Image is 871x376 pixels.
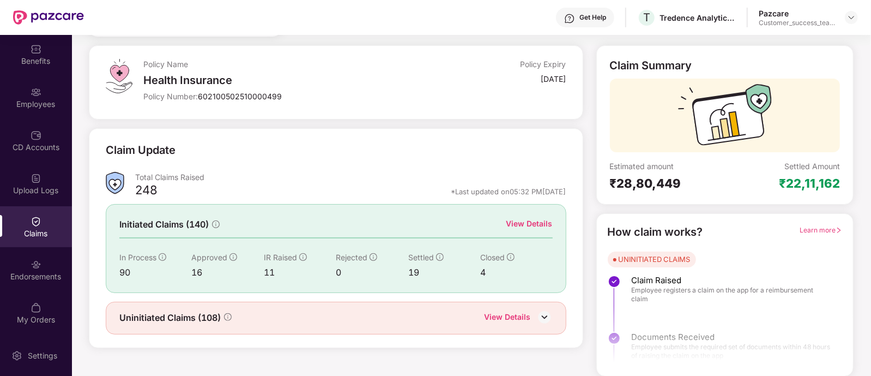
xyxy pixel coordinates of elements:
[212,220,220,228] span: info-circle
[143,59,425,69] div: Policy Name
[784,161,840,171] div: Settled Amount
[135,172,566,182] div: Total Claims Raised
[610,176,725,191] div: ₹28,80,449
[119,266,191,279] div: 90
[191,266,263,279] div: 16
[135,182,158,201] div: 248
[836,227,842,234] span: right
[521,59,566,69] div: Policy Expiry
[632,275,831,286] span: Claim Raised
[759,19,835,27] div: Customer_success_team_lead
[336,253,367,262] span: Rejected
[229,253,237,261] span: info-circle
[31,44,41,55] img: svg+xml;base64,PHN2ZyBpZD0iQmVuZWZpdHMiIHhtbG5zPSJodHRwOi8vd3d3LnczLm9yZy8yMDAwL3N2ZyIgd2lkdGg9Ij...
[608,224,703,241] div: How claim works?
[536,309,553,325] img: DownIcon
[119,218,209,231] span: Initiated Claims (140)
[485,311,531,325] div: View Details
[119,311,221,325] span: Uninitiated Claims (108)
[119,253,156,262] span: In Process
[541,74,566,84] div: [DATE]
[143,91,425,102] div: Policy Number:
[847,13,856,22] img: svg+xml;base64,PHN2ZyBpZD0iRHJvcGRvd24tMzJ4MzIiIHhtbG5zPSJodHRwOi8vd3d3LnczLm9yZy8yMDAwL3N2ZyIgd2...
[579,13,606,22] div: Get Help
[31,216,41,227] img: svg+xml;base64,PHN2ZyBpZD0iQ2xhaW0iIHhtbG5zPSJodHRwOi8vd3d3LnczLm9yZy8yMDAwL3N2ZyIgd2lkdGg9IjIwIi...
[336,266,408,279] div: 0
[632,286,831,303] span: Employee registers a claim on the app for a reimbursement claim
[608,275,621,288] img: svg+xml;base64,PHN2ZyBpZD0iU3RlcC1Eb25lLTMyeDMyIiB4bWxucz0iaHR0cDovL3d3dy53My5vcmcvMjAwMC9zdmciIH...
[143,74,425,87] div: Health Insurance
[25,350,61,361] div: Settings
[480,266,552,279] div: 4
[610,59,692,72] div: Claim Summary
[759,8,835,19] div: Pazcare
[31,173,41,184] img: svg+xml;base64,PHN2ZyBpZD0iVXBsb2FkX0xvZ3MiIGRhdGEtbmFtZT0iVXBsb2FkIExvZ3MiIHhtbG5zPSJodHRwOi8vd3...
[106,59,132,93] img: svg+xml;base64,PHN2ZyB4bWxucz0iaHR0cDovL3d3dy53My5vcmcvMjAwMC9zdmciIHdpZHRoPSI0OS4zMiIgaGVpZ2h0PS...
[264,266,336,279] div: 11
[106,172,124,194] img: ClaimsSummaryIcon
[264,253,297,262] span: IR Raised
[31,302,41,313] img: svg+xml;base64,PHN2ZyBpZD0iTXlfT3JkZXJzIiBkYXRhLW5hbWU9Ik15IE9yZGVycyIgeG1sbnM9Imh0dHA6Ly93d3cudz...
[480,253,505,262] span: Closed
[370,253,377,261] span: info-circle
[31,259,41,270] img: svg+xml;base64,PHN2ZyBpZD0iRW5kb3JzZW1lbnRzIiB4bWxucz0iaHR0cDovL3d3dy53My5vcmcvMjAwMC9zdmciIHdpZH...
[619,254,691,265] div: UNINITIATED CLAIMS
[31,87,41,98] img: svg+xml;base64,PHN2ZyBpZD0iRW1wbG95ZWVzIiB4bWxucz0iaHR0cDovL3d3dy53My5vcmcvMjAwMC9zdmciIHdpZHRoPS...
[451,187,566,196] div: *Last updated on 05:32 PM[DATE]
[159,253,166,261] span: info-circle
[660,13,736,23] div: Tredence Analytics Solutions Private Limited
[643,11,650,24] span: T
[408,266,480,279] div: 19
[800,226,842,234] span: Learn more
[408,253,434,262] span: Settled
[224,313,232,321] span: info-circle
[678,84,772,152] img: svg+xml;base64,PHN2ZyB3aWR0aD0iMTcyIiBoZWlnaHQ9IjExMyIgdmlld0JveD0iMCAwIDE3MiAxMTMiIGZpbGw9Im5vbm...
[436,253,444,261] span: info-circle
[506,218,553,230] div: View Details
[610,161,725,171] div: Estimated amount
[11,350,22,361] img: svg+xml;base64,PHN2ZyBpZD0iU2V0dGluZy0yMHgyMCIgeG1sbnM9Imh0dHA6Ly93d3cudzMub3JnLzIwMDAvc3ZnIiB3aW...
[564,13,575,24] img: svg+xml;base64,PHN2ZyBpZD0iSGVscC0zMngzMiIgeG1sbnM9Imh0dHA6Ly93d3cudzMub3JnLzIwMDAvc3ZnIiB3aWR0aD...
[779,176,840,191] div: ₹22,11,162
[106,142,176,159] div: Claim Update
[191,253,227,262] span: Approved
[299,253,307,261] span: info-circle
[31,130,41,141] img: svg+xml;base64,PHN2ZyBpZD0iQ0RfQWNjb3VudHMiIGRhdGEtbmFtZT0iQ0QgQWNjb3VudHMiIHhtbG5zPSJodHRwOi8vd3...
[507,253,515,261] span: info-circle
[13,10,84,25] img: New Pazcare Logo
[198,92,282,101] span: 602100502510000499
